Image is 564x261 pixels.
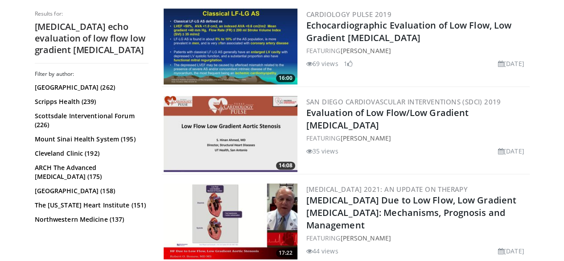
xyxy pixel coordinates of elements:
[306,233,528,243] div: FEATURING
[340,46,391,55] a: [PERSON_NAME]
[35,10,148,17] p: Results for:
[344,59,353,68] li: 1
[276,249,295,257] span: 17:22
[498,59,524,68] li: [DATE]
[306,19,512,44] a: Echocardiographic Evaluation of Low Flow, Low Gradient [MEDICAL_DATA]
[35,215,146,224] a: Northwestern Medicine (137)
[276,162,295,170] span: 14:08
[35,163,146,181] a: ARCH The Advanced [MEDICAL_DATA] (175)
[340,134,391,142] a: [PERSON_NAME]
[306,246,338,256] li: 44 views
[306,59,338,68] li: 69 views
[306,107,469,131] a: Evaluation of Low Flow/Low Gradient [MEDICAL_DATA]
[164,8,297,84] a: 16:00
[35,21,148,56] h2: [MEDICAL_DATA] echo evaluation of low flow low gradient [MEDICAL_DATA]
[306,46,528,55] div: FEATURING
[35,83,146,92] a: [GEOGRAPHIC_DATA] (262)
[164,8,297,84] img: d3e7d39e-1a3c-4a3e-a5a3-7d0312aeaa64.300x170_q85_crop-smart_upscale.jpg
[164,96,297,172] a: 14:08
[306,97,501,106] a: San Diego Cardiovascular Interventions (SDCI) 2019
[35,186,146,195] a: [GEOGRAPHIC_DATA] (158)
[306,10,391,19] a: Cardiology Pulse 2019
[340,234,391,242] a: [PERSON_NAME]
[164,183,297,259] a: 17:22
[306,133,528,143] div: FEATURING
[306,146,338,156] li: 35 views
[35,97,146,106] a: Scripps Health (239)
[498,146,524,156] li: [DATE]
[276,74,295,82] span: 16:00
[35,70,148,78] h3: Filter by author:
[164,96,297,172] img: dcffba58-a099-4476-9501-08028b3dfde2.300x170_q85_crop-smart_upscale.jpg
[306,194,516,231] a: [MEDICAL_DATA] Due to Low Flow, Low Gradient [MEDICAL_DATA]: Mechanisms, Prognosis and Management
[35,201,146,210] a: The [US_STATE] Heart Institute (151)
[35,149,146,158] a: Cleveland Clinic (192)
[498,246,524,256] li: [DATE]
[35,112,146,129] a: Scottsdale Interventional Forum (226)
[164,183,297,259] img: d10c833c-f7ad-47e6-8ad7-a93b0c1d6ec4.300x170_q85_crop-smart_upscale.jpg
[35,135,146,144] a: Mount Sinai Health System (195)
[306,185,468,194] a: [MEDICAL_DATA] 2021: An Update on Therapy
